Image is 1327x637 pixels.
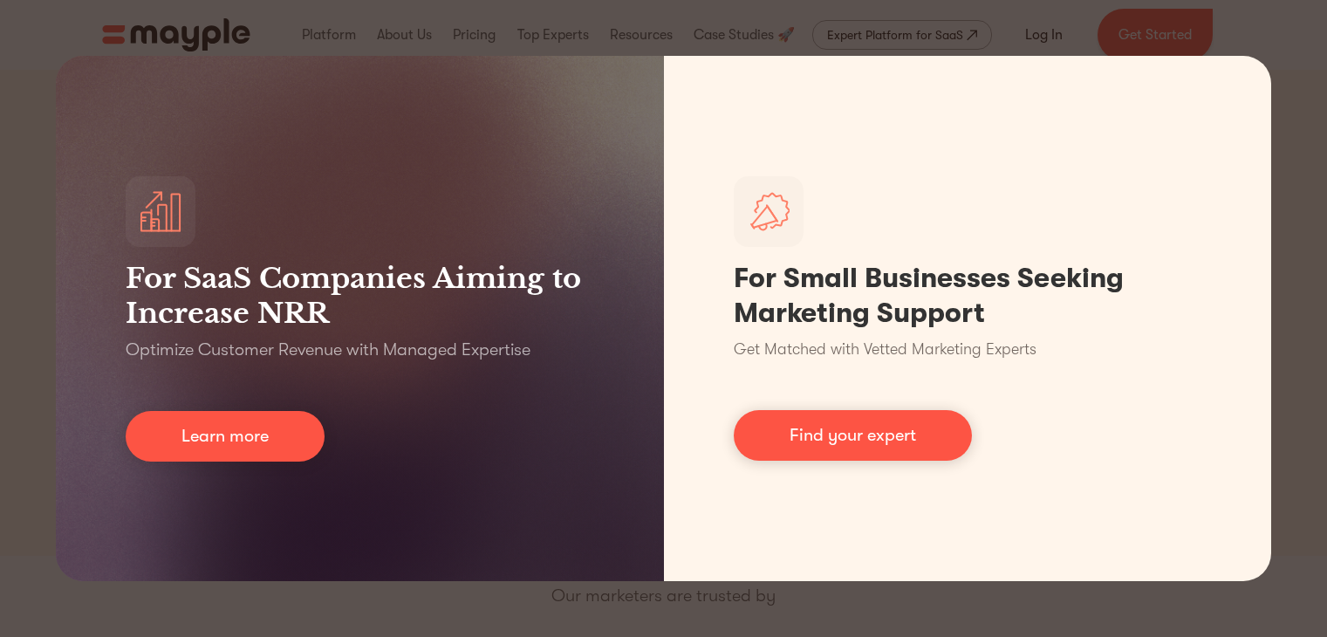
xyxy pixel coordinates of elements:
a: Learn more [126,411,325,462]
h1: For Small Businesses Seeking Marketing Support [734,261,1202,331]
a: Find your expert [734,410,972,461]
p: Optimize Customer Revenue with Managed Expertise [126,338,530,362]
p: Get Matched with Vetted Marketing Experts [734,338,1036,361]
h3: For SaaS Companies Aiming to Increase NRR [126,261,594,331]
